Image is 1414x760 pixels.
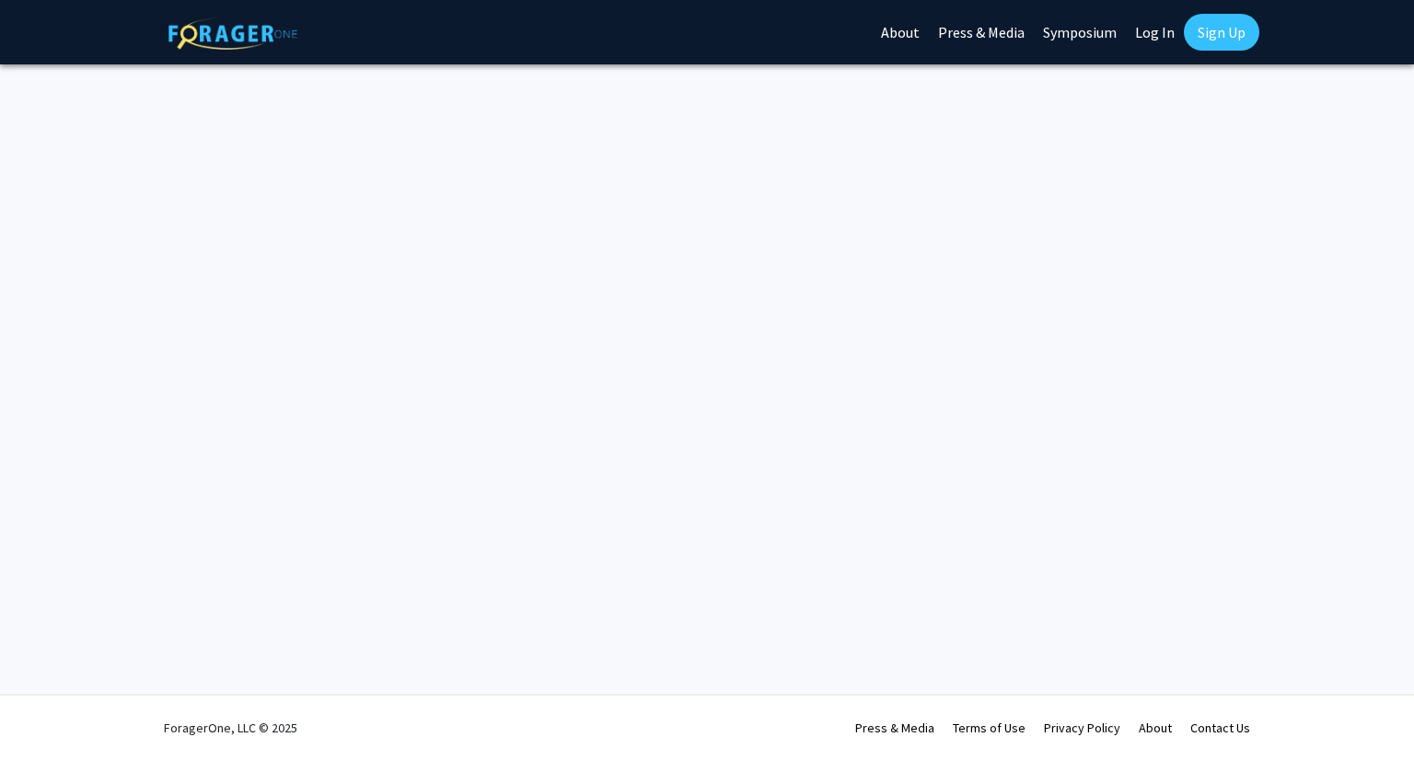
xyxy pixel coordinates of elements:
[1184,14,1259,51] a: Sign Up
[164,696,297,760] div: ForagerOne, LLC © 2025
[953,720,1026,736] a: Terms of Use
[1139,720,1172,736] a: About
[855,720,934,736] a: Press & Media
[168,17,297,50] img: ForagerOne Logo
[1190,720,1250,736] a: Contact Us
[1044,720,1120,736] a: Privacy Policy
